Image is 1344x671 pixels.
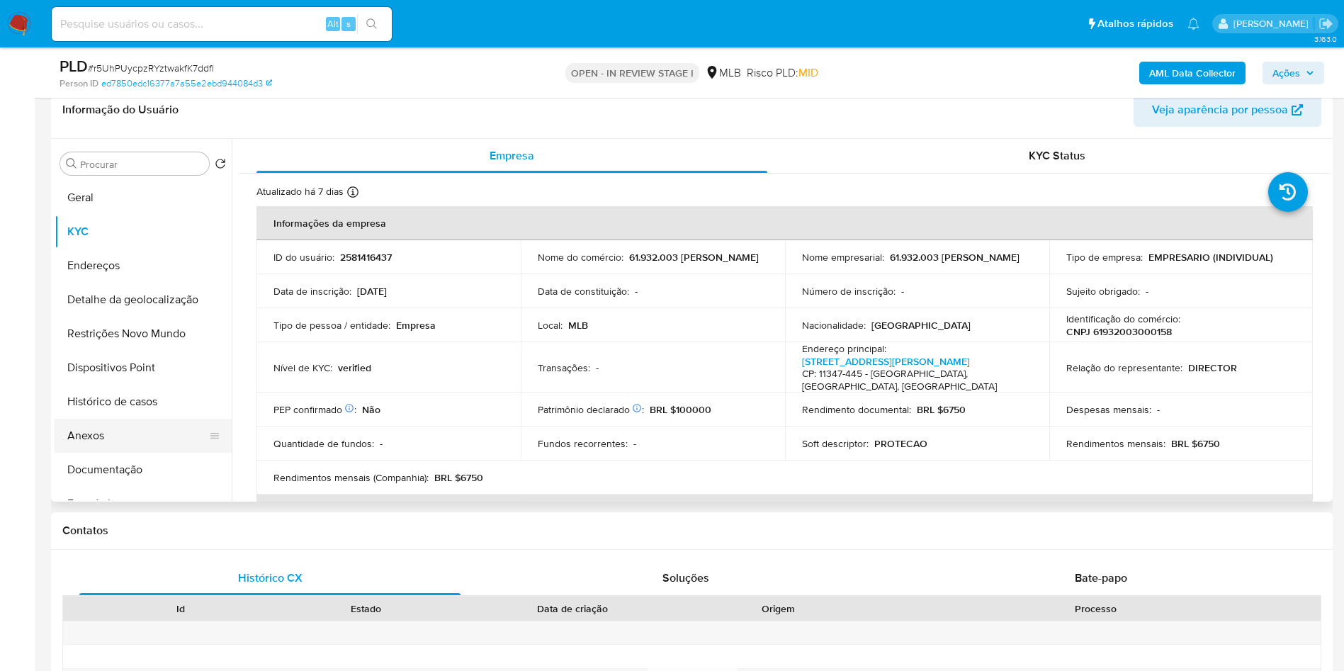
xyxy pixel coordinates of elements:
[696,602,862,616] div: Origem
[890,251,1020,264] p: 61.932.003 [PERSON_NAME]
[1146,285,1148,298] p: -
[60,77,98,90] b: Person ID
[273,285,351,298] p: Data de inscrição :
[338,361,371,374] p: verified
[802,319,866,332] p: Nacionalidade :
[55,249,232,283] button: Endereços
[362,403,380,416] p: Não
[55,453,232,487] button: Documentação
[1272,62,1300,84] span: Ações
[1066,251,1143,264] p: Tipo de empresa :
[901,285,904,298] p: -
[650,403,711,416] p: BRL $100000
[55,181,232,215] button: Geral
[62,103,179,117] h1: Informação do Usuário
[256,495,1313,529] th: Detalhes de contato
[802,285,896,298] p: Número de inscrição :
[568,319,588,332] p: MLB
[55,385,232,419] button: Histórico de casos
[273,251,334,264] p: ID do usuário :
[802,403,911,416] p: Rendimento documental :
[802,342,886,355] p: Endereço principal :
[1066,437,1165,450] p: Rendimentos mensais :
[256,206,1313,240] th: Informações da empresa
[273,361,332,374] p: Nível de KYC :
[1318,16,1333,31] a: Sair
[1066,325,1172,338] p: CNPJ 61932003000158
[802,368,1027,393] h4: CP: 11347-445 - [GEOGRAPHIC_DATA], [GEOGRAPHIC_DATA], [GEOGRAPHIC_DATA]
[55,215,232,249] button: KYC
[538,285,629,298] p: Data de constituição :
[538,403,644,416] p: Patrimônio declarado :
[1152,93,1288,127] span: Veja aparência por pessoa
[1148,251,1273,264] p: EMPRESARIO (INDIVIDUAL)
[1066,285,1140,298] p: Sujeito obrigado :
[80,158,203,171] input: Procurar
[1233,17,1314,30] p: priscilla.barbante@mercadopago.com.br
[490,147,534,164] span: Empresa
[346,17,351,30] span: s
[798,64,818,81] span: MID
[538,251,623,264] p: Nome do comércio :
[747,65,818,81] span: Risco PLD:
[802,354,970,368] a: [STREET_ADDRESS][PERSON_NAME]
[55,419,220,453] button: Anexos
[380,437,383,450] p: -
[1188,361,1237,374] p: DIRECTOR
[538,319,563,332] p: Local :
[1149,62,1236,84] b: AML Data Collector
[55,317,232,351] button: Restrições Novo Mundo
[1187,18,1199,30] a: Notificações
[98,602,264,616] div: Id
[871,319,971,332] p: [GEOGRAPHIC_DATA]
[273,319,390,332] p: Tipo de pessoa / entidade :
[802,251,884,264] p: Nome empresarial :
[273,437,374,450] p: Quantidade de fundos :
[52,15,392,33] input: Pesquise usuários ou casos...
[1263,62,1324,84] button: Ações
[340,251,392,264] p: 2581416437
[55,283,232,317] button: Detalhe da geolocalização
[357,14,386,34] button: search-icon
[633,437,636,450] p: -
[273,471,429,484] p: Rendimentos mensais (Companhia) :
[273,403,356,416] p: PEP confirmado :
[1157,403,1160,416] p: -
[1314,33,1337,45] span: 3.163.0
[917,403,966,416] p: BRL $6750
[55,487,232,521] button: Empréstimos
[1066,312,1180,325] p: Identificação do comércio :
[1171,437,1220,450] p: BRL $6750
[662,570,709,586] span: Soluções
[469,602,676,616] div: Data de criação
[1139,62,1246,84] button: AML Data Collector
[357,285,387,298] p: [DATE]
[327,17,339,30] span: Alt
[60,55,88,77] b: PLD
[283,602,449,616] div: Estado
[705,65,741,81] div: MLB
[1066,361,1182,374] p: Relação do representante :
[434,471,483,484] p: BRL $6750
[55,351,232,385] button: Dispositivos Point
[396,319,436,332] p: Empresa
[1097,16,1173,31] span: Atalhos rápidos
[538,437,628,450] p: Fundos recorrentes :
[1029,147,1085,164] span: KYC Status
[635,285,638,298] p: -
[565,63,699,83] p: OPEN - IN REVIEW STAGE I
[66,158,77,169] button: Procurar
[538,361,590,374] p: Transações :
[88,61,214,75] span: # r5UhPUycpzRYztwakfK7ddfl
[101,77,272,90] a: ed7850edc16377a7a55e2ebd944084d3
[62,524,1321,538] h1: Contatos
[802,437,869,450] p: Soft descriptor :
[238,570,303,586] span: Histórico CX
[596,361,599,374] p: -
[874,437,927,450] p: PROTECAO
[881,602,1311,616] div: Processo
[215,158,226,174] button: Retornar ao pedido padrão
[1075,570,1127,586] span: Bate-papo
[256,185,344,198] p: Atualizado há 7 dias
[1134,93,1321,127] button: Veja aparência por pessoa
